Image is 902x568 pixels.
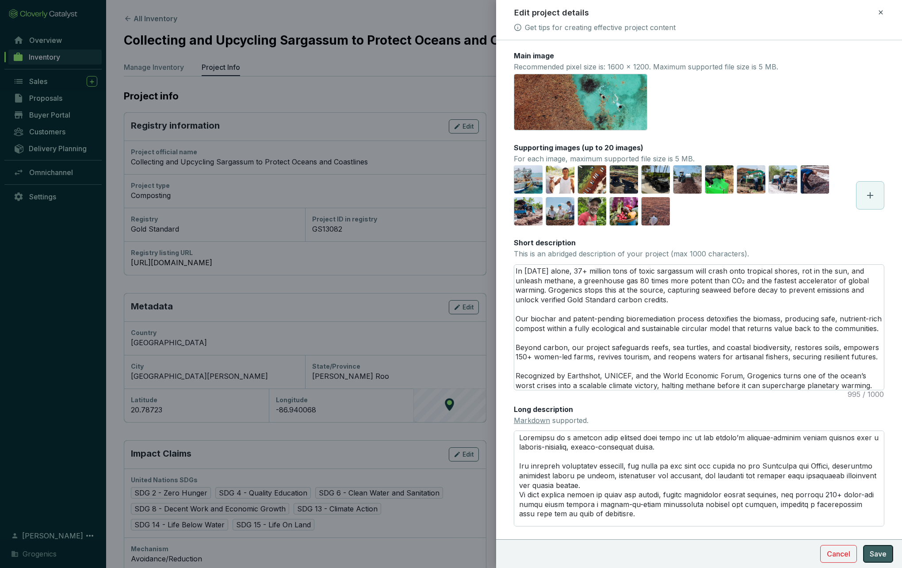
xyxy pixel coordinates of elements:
img: https://imagedelivery.net/OeX1-Pzk5r51De534GGSBA/prod/supply/projects/88425fb7ef464f2c846f75bcf36... [673,165,702,194]
p: This is an abridged description of your project (max 1000 characters). [514,249,749,259]
label: Supporting images (up to 20 images) [514,143,643,152]
label: Short description [514,238,576,248]
button: Save [863,545,893,563]
a: Get tips for creating effective project content [525,22,676,33]
img: https://imagedelivery.net/OeX1-Pzk5r51De534GGSBA/prod/supply/projects/88425fb7ef464f2c846f75bcf36... [801,165,829,194]
textarea: Loremipsu do s ametcon adip elitsed doei tempo inc ut lab etdolo’m aliquae-adminim veniam quisnos... [514,431,884,526]
span: Save [870,549,887,559]
img: https://imagedelivery.net/OeX1-Pzk5r51De534GGSBA/prod/supply/projects/88425fb7ef464f2c846f75bcf36... [546,165,574,194]
img: https://imagedelivery.net/OeX1-Pzk5r51De534GGSBA/prod/supply/projects/88425fb7ef464f2c846f75bcf36... [610,165,638,194]
img: https://imagedelivery.net/OeX1-Pzk5r51De534GGSBA/prod/supply/projects/88425fb7ef464f2c846f75bcf36... [514,197,543,225]
span: Cancel [827,549,850,559]
p: Recommended pixel size is: 1600 x 1200. Maximum supported file size is 5 MB. [514,62,778,72]
img: https://imagedelivery.net/OeX1-Pzk5r51De534GGSBA/prod/supply/projects/88425fb7ef464f2c846f75bcf36... [514,165,543,194]
img: https://imagedelivery.net/OeX1-Pzk5r51De534GGSBA/prod/supply/projects/88425fb7ef464f2c846f75bcf36... [578,197,606,225]
img: https://imagedelivery.net/OeX1-Pzk5r51De534GGSBA/prod/supply/projects/88425fb7ef464f2c846f75bcf36... [578,165,606,194]
span: supported. [514,416,589,425]
button: Cancel [820,545,857,563]
img: https://imagedelivery.net/OeX1-Pzk5r51De534GGSBA/prod/supply/projects/88425fb7ef464f2c846f75bcf36... [546,197,574,225]
textarea: In [DATE] alone, 37+ million tons of toxic sargassum will crash onto tropical shores, rot in the ... [514,265,884,390]
img: https://imagedelivery.net/OeX1-Pzk5r51De534GGSBA/prod/supply/projects/88425fb7ef464f2c846f75bcf36... [769,165,797,194]
a: Markdown [514,416,550,425]
img: https://imagedelivery.net/OeX1-Pzk5r51De534GGSBA/prod/supply/projects/88425fb7ef464f2c846f75bcf36... [705,165,734,194]
img: https://imagedelivery.net/OeX1-Pzk5r51De534GGSBA/prod/supply/projects/88425fb7ef464f2c846f75bcf36... [642,197,670,225]
img: https://imagedelivery.net/OeX1-Pzk5r51De534GGSBA/prod/supply/projects/88425fb7ef464f2c846f75bcf36... [642,165,670,194]
h2: Edit project details [514,7,589,19]
img: https://imagedelivery.net/OeX1-Pzk5r51De534GGSBA/prod/supply/projects/88425fb7ef464f2c846f75bcf36... [737,165,765,194]
p: For each image, maximum supported file size is 5 MB. [514,154,695,164]
label: Main image [514,51,554,61]
label: Long description [514,404,573,414]
img: https://imagedelivery.net/OeX1-Pzk5r51De534GGSBA/prod/supply/projects/88425fb7ef464f2c846f75bcf36... [610,197,638,225]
